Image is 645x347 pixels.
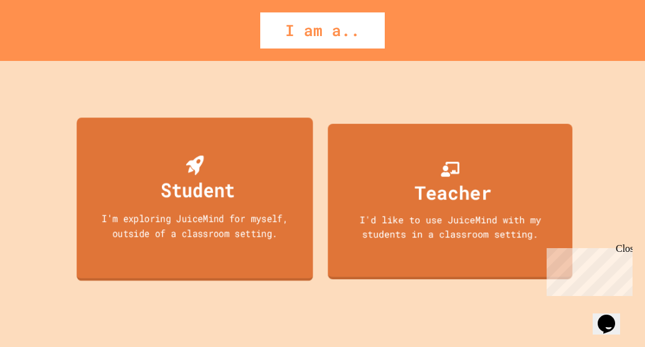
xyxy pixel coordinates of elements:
div: I'd like to use JuiceMind with my students in a classroom setting. [340,213,560,241]
iframe: chat widget [593,297,633,335]
div: Student [161,175,235,205]
iframe: chat widget [542,243,633,296]
div: Teacher [415,178,492,206]
div: Chat with us now!Close [5,5,86,79]
div: I'm exploring JuiceMind for myself, outside of a classroom setting. [88,211,301,240]
div: I am a.. [260,12,385,49]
